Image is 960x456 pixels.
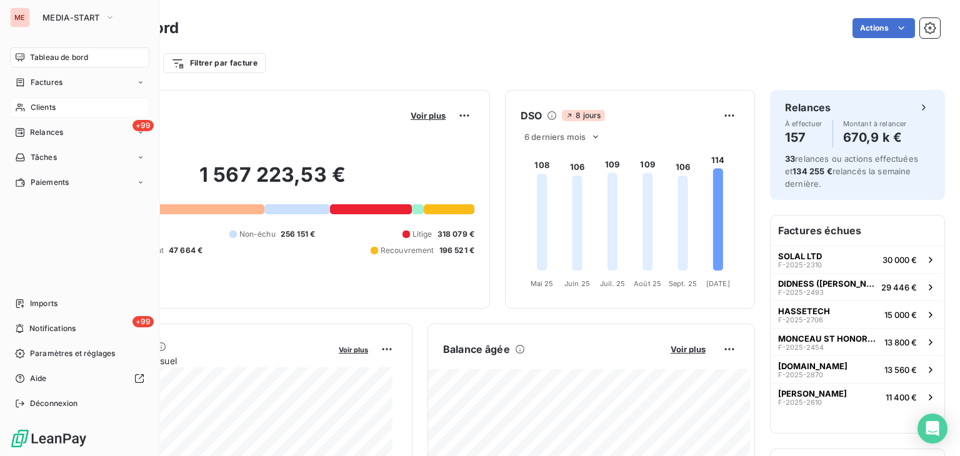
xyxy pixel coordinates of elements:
[10,7,30,27] div: ME
[439,245,474,256] span: 196 521 €
[30,298,57,309] span: Imports
[884,310,917,320] span: 15 000 €
[564,279,590,288] tspan: Juin 25
[843,127,907,147] h4: 670,9 k €
[785,127,822,147] h4: 157
[771,245,944,273] button: SOLAL LTDF-2025-231030 000 €
[30,52,88,63] span: Tableau de bord
[778,251,822,261] span: SOLAL LTD
[778,344,824,351] span: F-2025-2454
[10,369,149,389] a: Aide
[785,120,822,127] span: À effectuer
[778,289,824,296] span: F-2025-2493
[917,414,947,444] div: Open Intercom Messenger
[771,273,944,300] button: DIDNESS ([PERSON_NAME])F-2025-249329 446 €
[169,245,202,256] span: 47 664 €
[669,279,697,288] tspan: Sept. 25
[412,229,432,240] span: Litige
[31,152,57,163] span: Tâches
[31,77,62,88] span: Factures
[521,108,542,123] h6: DSO
[443,342,510,357] h6: Balance âgée
[30,127,63,138] span: Relances
[634,279,661,288] tspan: Août 25
[778,279,876,289] span: DIDNESS ([PERSON_NAME])
[30,348,115,359] span: Paramètres et réglages
[785,100,831,115] h6: Relances
[706,279,730,288] tspan: [DATE]
[281,229,315,240] span: 256 151 €
[778,261,822,269] span: F-2025-2310
[778,389,847,399] span: [PERSON_NAME]
[239,229,276,240] span: Non-échu
[778,361,847,371] span: [DOMAIN_NAME]
[381,245,434,256] span: Recouvrement
[42,12,100,22] span: MEDIA-START
[531,279,554,288] tspan: Mai 25
[132,316,154,327] span: +99
[524,132,586,142] span: 6 derniers mois
[671,344,706,354] span: Voir plus
[771,300,944,328] button: HASSETECHF-2025-270615 000 €
[71,354,330,367] span: Chiffre d'affaires mensuel
[30,373,47,384] span: Aide
[335,344,372,355] button: Voir plus
[30,398,78,409] span: Déconnexion
[771,216,944,245] h6: Factures échues
[852,18,915,38] button: Actions
[411,111,446,121] span: Voir plus
[71,162,474,200] h2: 1 567 223,53 €
[667,344,709,355] button: Voir plus
[771,328,944,355] button: MONCEAU ST HONORE AGENCE MATRIMONIALE HAUT DE GAMMEF-2025-245413 800 €
[882,255,917,265] span: 30 000 €
[884,337,917,347] span: 13 800 €
[771,383,944,410] button: [PERSON_NAME]F-2025-261011 400 €
[778,334,879,344] span: MONCEAU ST HONORE AGENCE MATRIMONIALE HAUT DE GAMME
[778,316,823,324] span: F-2025-2706
[771,355,944,383] button: [DOMAIN_NAME]F-2025-287013 560 €
[843,120,907,127] span: Montant à relancer
[785,154,795,164] span: 33
[886,392,917,402] span: 11 400 €
[562,110,604,121] span: 8 jours
[31,177,69,188] span: Paiements
[792,166,832,176] span: 134 255 €
[10,429,87,449] img: Logo LeanPay
[163,53,266,73] button: Filtrer par facture
[778,306,830,316] span: HASSETECH
[339,345,368,354] span: Voir plus
[881,282,917,292] span: 29 446 €
[29,323,76,334] span: Notifications
[884,365,917,375] span: 13 560 €
[778,399,822,406] span: F-2025-2610
[437,229,474,240] span: 318 079 €
[778,371,823,379] span: F-2025-2870
[31,102,56,113] span: Clients
[132,120,154,131] span: +99
[600,279,625,288] tspan: Juil. 25
[785,154,918,189] span: relances ou actions effectuées et relancés la semaine dernière.
[407,110,449,121] button: Voir plus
